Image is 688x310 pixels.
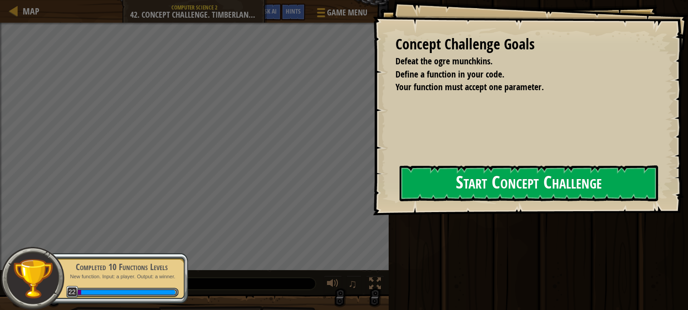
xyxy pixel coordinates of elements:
[395,68,504,80] span: Define a function in your code.
[66,286,78,298] span: 22
[395,34,656,55] div: Concept Challenge Goals
[327,7,367,19] span: Game Menu
[257,4,281,20] button: Ask AI
[64,261,179,273] div: Completed 10 Functions Levels
[324,276,342,294] button: Adjust volume
[286,7,301,15] span: Hints
[384,68,654,81] li: Define a function in your code.
[310,4,373,25] button: Game Menu
[384,55,654,68] li: Defeat the ogre munchkins.
[384,81,654,94] li: Your function must accept one parameter.
[346,276,362,294] button: ♫
[18,5,39,17] a: Map
[400,165,658,201] button: Start Concept Challenge
[366,276,384,294] button: Toggle fullscreen
[12,258,54,299] img: trophy.png
[395,81,544,93] span: Your function must accept one parameter.
[23,5,39,17] span: Map
[64,273,179,280] p: New function. Input: a player. Output: a winner.
[261,7,277,15] span: Ask AI
[348,277,357,291] span: ♫
[395,55,493,67] span: Defeat the ogre munchkins.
